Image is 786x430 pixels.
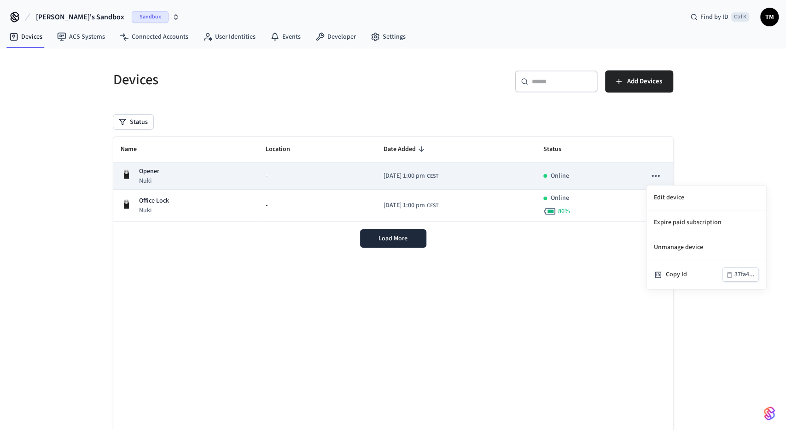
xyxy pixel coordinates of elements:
[722,267,759,282] button: 37fa4...
[764,406,775,421] img: SeamLogoGradient.69752ec5.svg
[646,235,766,260] li: Unmanage device
[734,269,755,280] div: 37fa4...
[646,210,766,235] li: Expire paid subscription
[646,186,766,210] li: Edit device
[666,270,722,279] div: Copy Id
